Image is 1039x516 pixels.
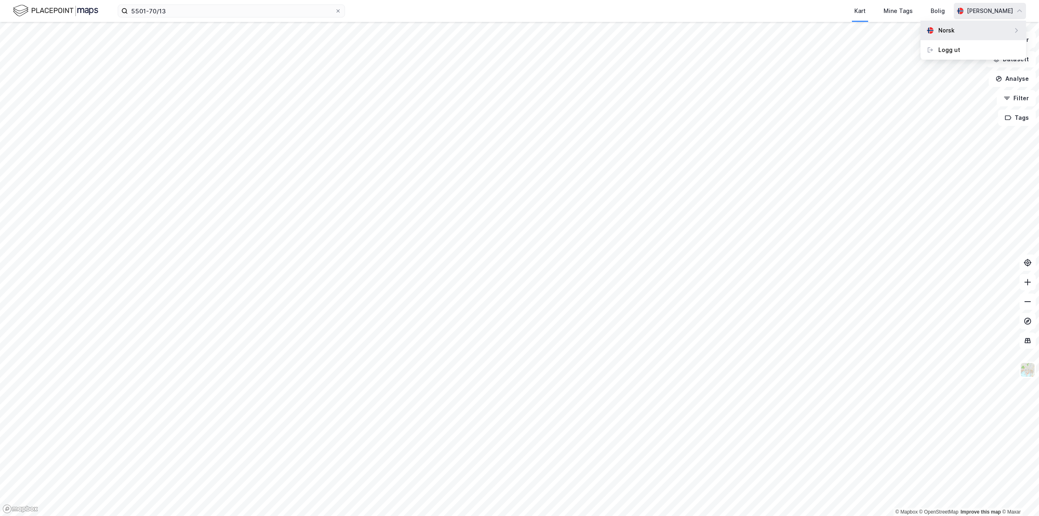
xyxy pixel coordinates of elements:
a: Improve this map [961,509,1001,515]
div: Bolig [931,6,945,16]
button: Tags [998,110,1036,126]
a: Mapbox [895,509,918,515]
div: Mine Tags [884,6,913,16]
iframe: Chat Widget [998,477,1039,516]
img: Z [1020,362,1035,378]
button: Analyse [989,71,1036,87]
div: Norsk [938,26,955,35]
div: Kontrollprogram for chat [998,477,1039,516]
div: [PERSON_NAME] [967,6,1013,16]
a: OpenStreetMap [919,509,959,515]
input: Søk på adresse, matrikkel, gårdeiere, leietakere eller personer [128,5,335,17]
a: Mapbox homepage [2,504,38,514]
button: Filter [997,90,1036,106]
div: Logg ut [938,45,960,55]
img: logo.f888ab2527a4732fd821a326f86c7f29.svg [13,4,98,18]
div: Kart [854,6,866,16]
